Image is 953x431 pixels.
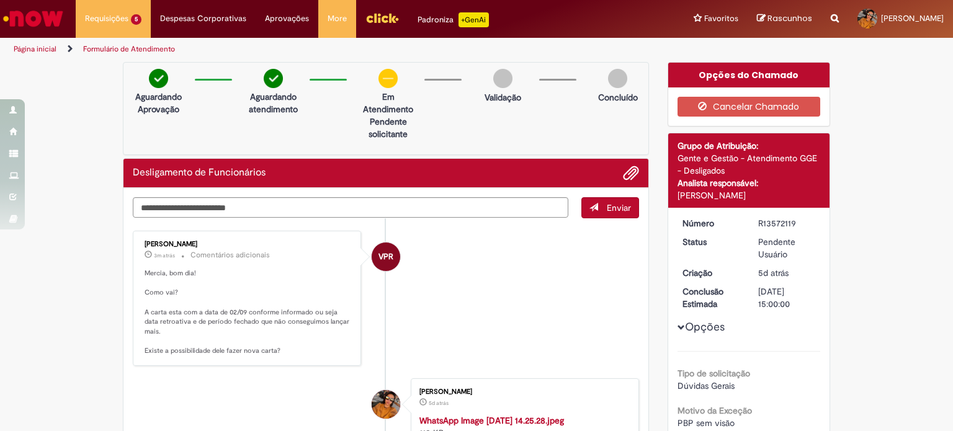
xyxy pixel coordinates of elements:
span: Enviar [607,202,631,213]
a: Formulário de Atendimento [83,44,175,54]
button: Adicionar anexos [623,165,639,181]
span: [PERSON_NAME] [881,13,944,24]
span: Despesas Corporativas [160,12,246,25]
p: +GenAi [459,12,489,27]
p: Validação [485,91,521,104]
p: Pendente solicitante [358,115,418,140]
img: check-circle-green.png [264,69,283,88]
img: img-circle-grey.png [493,69,512,88]
span: VPR [378,242,393,272]
button: Enviar [581,197,639,218]
img: click_logo_yellow_360x200.png [365,9,399,27]
a: Página inicial [14,44,56,54]
div: Gente e Gestão - Atendimento GGE - Desligados [678,152,821,177]
div: Grupo de Atribuição: [678,140,821,152]
a: WhatsApp Image [DATE] 14.25.28.jpeg [419,415,564,426]
span: More [328,12,347,25]
div: [DATE] 15:00:00 [758,285,816,310]
p: Aguardando Aprovação [128,91,189,115]
time: 26/09/2025 17:52:19 [429,399,449,407]
time: 01/10/2025 09:00:24 [154,252,175,259]
span: 5d atrás [758,267,789,278]
p: Mercia, bom dia! Como vai? A carta esta com a data de 02/09 conforme informado ou seja data retro... [145,269,351,356]
img: check-circle-green.png [149,69,168,88]
span: PBP sem visão [678,417,735,429]
div: [PERSON_NAME] [419,388,626,396]
ul: Trilhas de página [9,38,626,61]
div: Mercia Mayra Meneses Ferreira [372,390,400,419]
a: Rascunhos [757,13,812,25]
p: Em Atendimento [358,91,418,115]
dt: Conclusão Estimada [673,285,749,310]
img: circle-minus.png [378,69,398,88]
div: Opções do Chamado [668,63,830,87]
textarea: Digite sua mensagem aqui... [133,197,568,218]
dt: Número [673,217,749,229]
span: Requisições [85,12,128,25]
span: Rascunhos [767,12,812,24]
div: 26/09/2025 17:53:02 [758,267,816,279]
div: Analista responsável: [678,177,821,189]
h2: Desligamento de Funcionários Histórico de tíquete [133,167,266,179]
img: ServiceNow [1,6,65,31]
dt: Status [673,236,749,248]
span: 3m atrás [154,252,175,259]
div: [PERSON_NAME] [145,241,351,248]
div: R13572119 [758,217,816,229]
div: Pendente Usuário [758,236,816,260]
div: [PERSON_NAME] [678,189,821,202]
span: 5d atrás [429,399,449,407]
dt: Criação [673,267,749,279]
div: Vanessa Paiva Ribeiro [372,242,400,271]
time: 26/09/2025 17:53:02 [758,267,789,278]
b: Motivo da Exceção [678,405,752,416]
span: Aprovações [265,12,309,25]
img: img-circle-grey.png [608,69,627,88]
b: Tipo de solicitação [678,368,750,379]
span: 5 [131,14,141,25]
p: Concluído [598,91,638,104]
span: Favoritos [704,12,738,25]
div: Padroniza [418,12,489,27]
p: Aguardando atendimento [243,91,303,115]
small: Comentários adicionais [190,250,270,260]
span: Dúvidas Gerais [678,380,735,391]
button: Cancelar Chamado [678,97,821,117]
